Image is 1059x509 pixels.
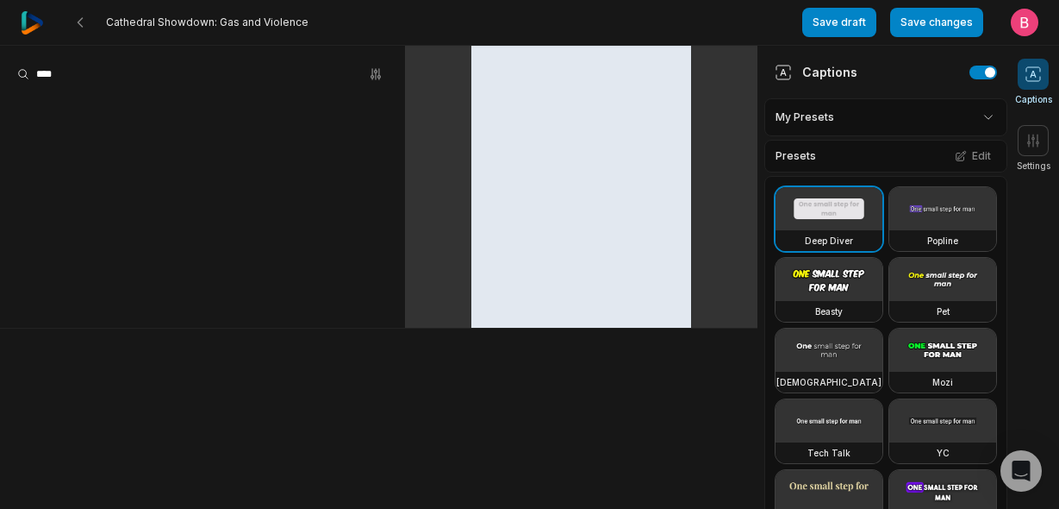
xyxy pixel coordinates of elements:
[890,8,983,37] button: Save changes
[1017,125,1050,173] button: Settings
[932,375,953,389] h3: Mozi
[1000,450,1042,492] div: Open Intercom Messenger
[937,446,950,460] h3: YC
[1017,160,1050,173] span: Settings
[802,8,876,37] button: Save draft
[764,98,1007,136] div: My Presets
[775,63,857,81] div: Captions
[937,305,950,318] h3: Pet
[21,11,44,35] img: reap
[106,16,308,29] span: Cathedral Showdown: Gas and Violence
[764,140,1007,173] div: Presets
[776,375,881,389] h3: [DEMOGRAPHIC_DATA]
[1015,59,1052,106] button: Captions
[950,145,996,167] button: Edit
[927,234,958,248] h3: Popline
[805,234,853,248] h3: Deep Diver
[1015,93,1052,106] span: Captions
[807,446,850,460] h3: Tech Talk
[815,305,843,318] h3: Beasty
